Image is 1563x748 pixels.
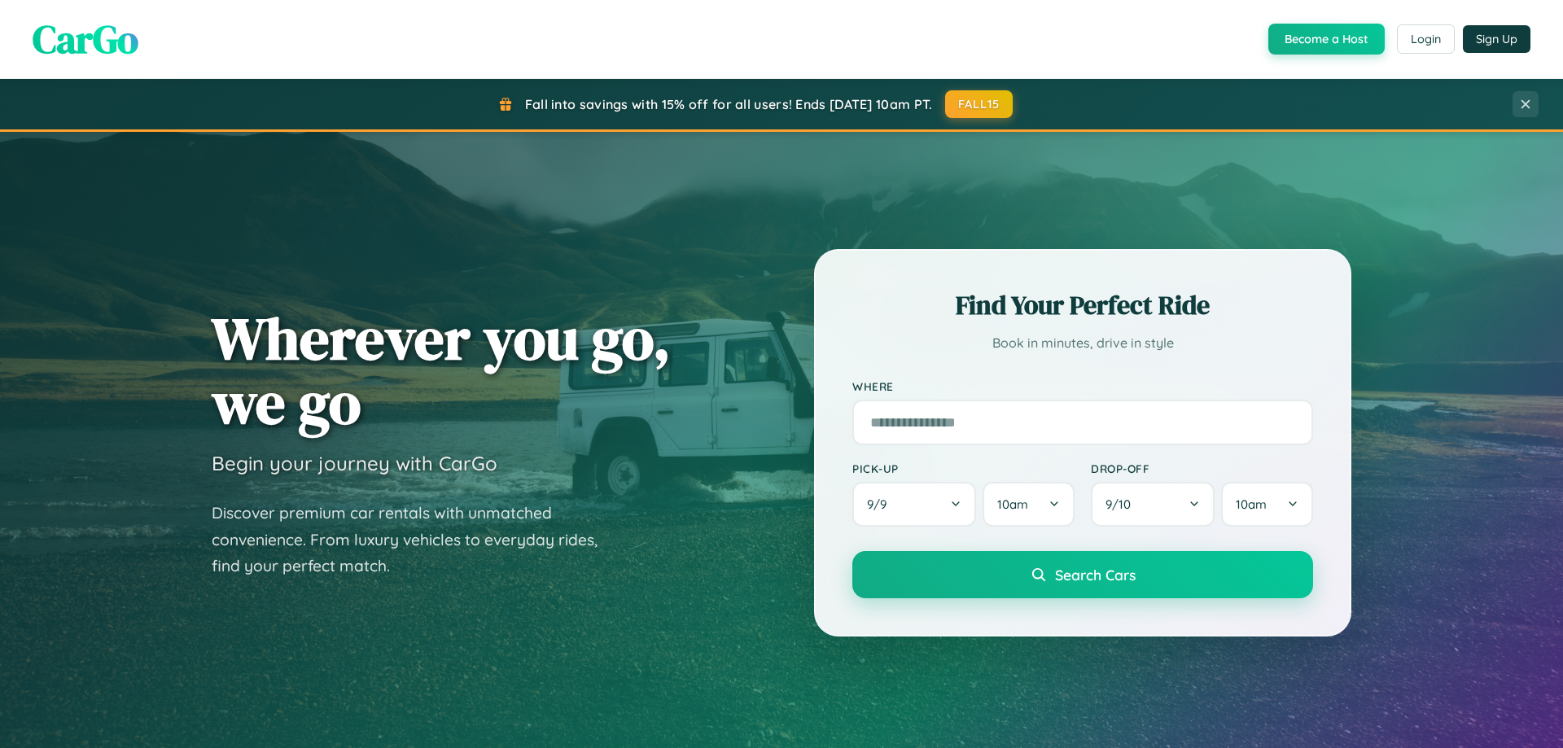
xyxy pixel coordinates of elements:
[867,496,895,512] span: 9 / 9
[1463,25,1530,53] button: Sign Up
[33,12,138,66] span: CarGo
[212,306,671,435] h1: Wherever you go, we go
[1091,482,1215,527] button: 9/10
[1236,496,1267,512] span: 10am
[852,379,1313,393] label: Where
[852,461,1075,475] label: Pick-up
[852,331,1313,355] p: Book in minutes, drive in style
[852,482,976,527] button: 9/9
[945,90,1014,118] button: FALL15
[1105,496,1139,512] span: 9 / 10
[852,551,1313,598] button: Search Cars
[997,496,1028,512] span: 10am
[1268,24,1385,55] button: Become a Host
[212,500,619,580] p: Discover premium car rentals with unmatched convenience. From luxury vehicles to everyday rides, ...
[1221,482,1313,527] button: 10am
[212,451,497,475] h3: Begin your journey with CarGo
[852,287,1313,323] h2: Find Your Perfect Ride
[1055,566,1136,584] span: Search Cars
[1397,24,1455,54] button: Login
[1091,461,1313,475] label: Drop-off
[525,96,933,112] span: Fall into savings with 15% off for all users! Ends [DATE] 10am PT.
[983,482,1075,527] button: 10am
